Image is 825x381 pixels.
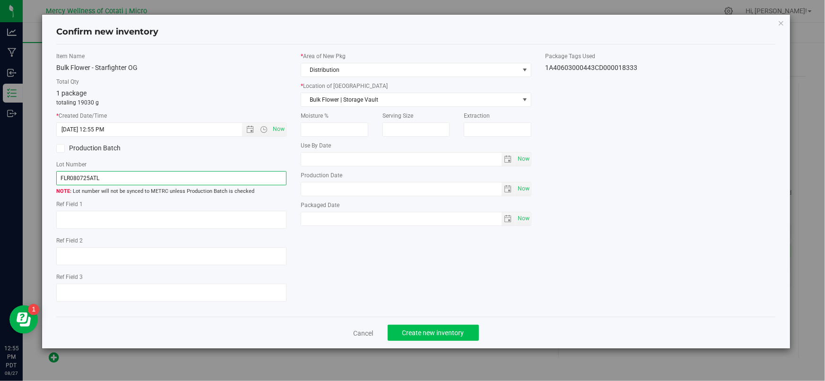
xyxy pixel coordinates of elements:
span: select [515,212,531,225]
span: Open the date view [242,126,258,133]
span: select [519,93,531,106]
iframe: Resource center [9,305,38,334]
span: Lot number will not be synced to METRC unless Production Batch is checked [56,188,287,196]
label: Production Batch [56,143,165,153]
label: Extraction [464,112,531,120]
label: Ref Field 1 [56,200,287,208]
span: Set Current date [515,212,531,225]
label: Item Name [56,52,287,61]
h4: Confirm new inventory [56,26,158,38]
span: Set Current date [515,182,531,196]
div: Bulk Flower - Starfighter OG [56,63,287,73]
label: Ref Field 2 [56,236,287,245]
div: 1A40603000443CD000018333 [546,63,776,73]
label: Serving Size [382,112,450,120]
span: Bulk Flower | Storage Vault [301,93,519,106]
span: select [515,182,531,196]
button: Create new inventory [388,325,479,341]
iframe: Resource center unread badge [28,304,39,315]
label: Moisture % [301,112,368,120]
span: select [502,153,515,166]
span: Create new inventory [402,329,464,337]
label: Packaged Date [301,201,531,209]
span: select [502,212,515,225]
label: Production Date [301,171,531,180]
span: Open the time view [256,126,272,133]
label: Lot Number [56,160,287,169]
label: Location of [GEOGRAPHIC_DATA] [301,82,531,90]
span: Set Current date [271,122,287,136]
p: totaling 19030 g [56,98,287,107]
span: Distribution [301,63,519,77]
span: select [515,153,531,166]
label: Created Date/Time [56,112,287,120]
span: Set Current date [515,152,531,166]
span: 1 package [56,89,87,97]
span: select [502,182,515,196]
label: Ref Field 3 [56,273,287,281]
label: Use By Date [301,141,531,150]
label: Area of New Pkg [301,52,531,61]
label: Package Tags Used [546,52,776,61]
label: Total Qty [56,78,287,86]
a: Cancel [354,329,373,338]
